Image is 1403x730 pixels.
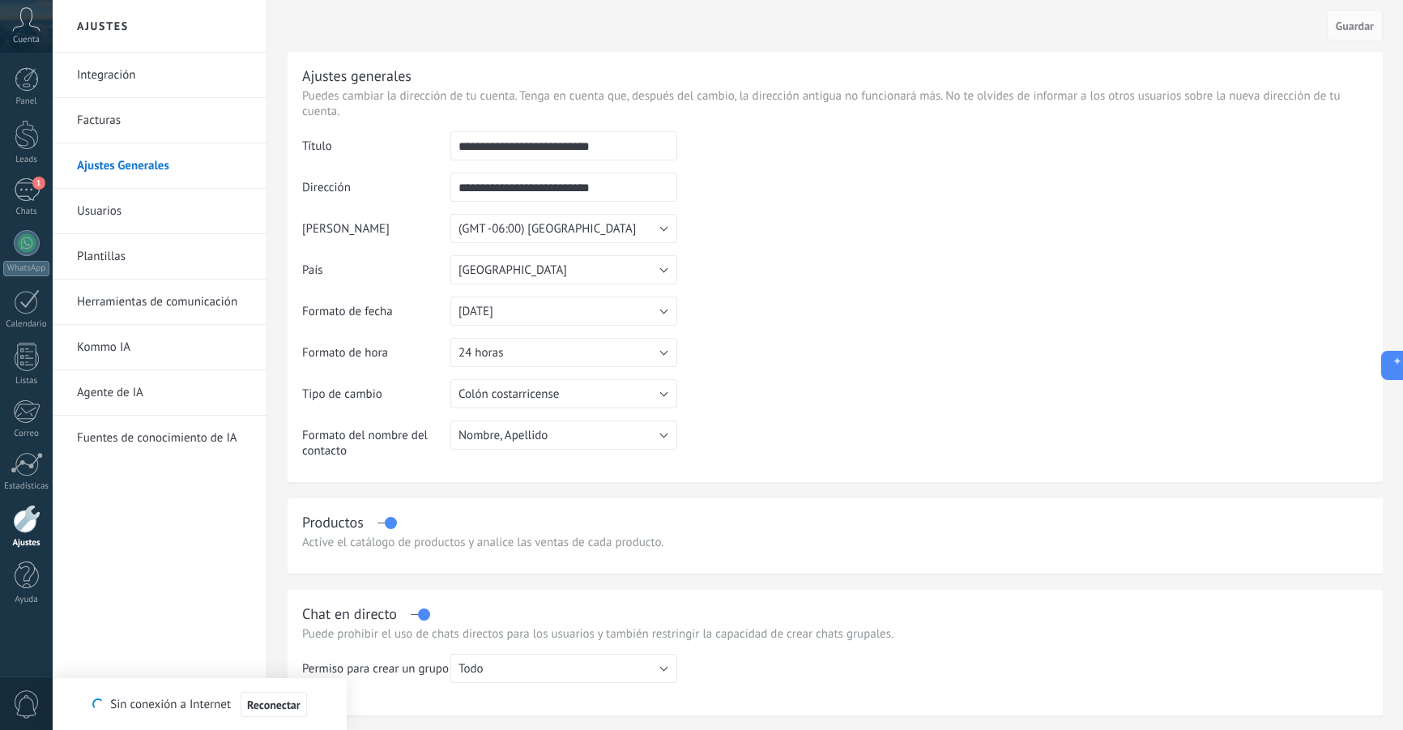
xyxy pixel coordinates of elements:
li: Usuarios [53,189,267,234]
div: Correo [3,429,50,439]
button: Nombre, Apellido [450,420,677,450]
div: Listas [3,376,50,386]
li: Kommo IA [53,325,267,370]
span: 1 [32,177,45,190]
a: Plantillas [77,234,250,280]
a: Agente de IA [77,370,250,416]
button: Todo [450,654,677,683]
div: Ajustes generales [302,66,412,85]
div: Active el catálogo de productos y analice las ventas de cada producto. [302,535,1368,550]
span: [DATE] [458,304,493,319]
button: Colón costarricense [450,379,677,408]
td: Permiso para crear un grupo de chat [302,654,450,704]
span: (GMT -06:00) [GEOGRAPHIC_DATA] [458,221,636,237]
div: Productos [302,513,364,531]
button: 24 horas [450,338,677,367]
button: [GEOGRAPHIC_DATA] [450,255,677,284]
span: Guardar [1336,20,1374,32]
span: Reconectar [247,699,301,711]
a: Ajustes Generales [77,143,250,189]
td: País [302,255,450,297]
div: Estadísticas [3,481,50,492]
a: Usuarios [77,189,250,234]
a: Integración [77,53,250,98]
li: Integración [53,53,267,98]
div: Sin conexión a Internet [92,691,306,718]
li: Facturas [53,98,267,143]
p: Puede prohibir el uso de chats directos para los usuarios y también restringir la capacidad de cr... [302,626,1368,642]
div: WhatsApp [3,261,49,276]
div: Panel [3,96,50,107]
span: Cuenta [13,35,40,45]
div: Ayuda [3,595,50,605]
a: Herramientas de comunicación [77,280,250,325]
a: Kommo IA [77,325,250,370]
td: Tipo de cambio [302,379,450,420]
div: Calendario [3,319,50,330]
li: Fuentes de conocimiento de IA [53,416,267,460]
li: Plantillas [53,234,267,280]
button: [DATE] [450,297,677,326]
span: 24 horas [458,345,503,361]
li: Ajustes Generales [53,143,267,189]
span: [GEOGRAPHIC_DATA] [458,263,567,278]
span: Todo [458,661,484,677]
div: Leads [3,155,50,165]
a: Facturas [77,98,250,143]
li: Agente de IA [53,370,267,416]
p: Puedes cambiar la dirección de tu cuenta. Tenga en cuenta que, después del cambio, la dirección a... [302,88,1368,119]
button: (GMT -06:00) [GEOGRAPHIC_DATA] [450,214,677,243]
div: Chat en directo [302,604,397,623]
td: Dirección [302,173,450,214]
td: Formato del nombre del contacto [302,420,450,471]
a: Fuentes de conocimiento de IA [77,416,250,461]
button: Reconectar [241,692,307,718]
td: Formato de fecha [302,297,450,338]
div: Chats [3,207,50,217]
div: Ajustes [3,538,50,549]
li: Herramientas de comunicación [53,280,267,325]
td: [PERSON_NAME] [302,214,450,255]
td: Título [302,131,450,173]
td: Formato de hora [302,338,450,379]
span: Nombre, Apellido [458,428,548,443]
button: Guardar [1327,10,1383,41]
span: Colón costarricense [458,386,559,402]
